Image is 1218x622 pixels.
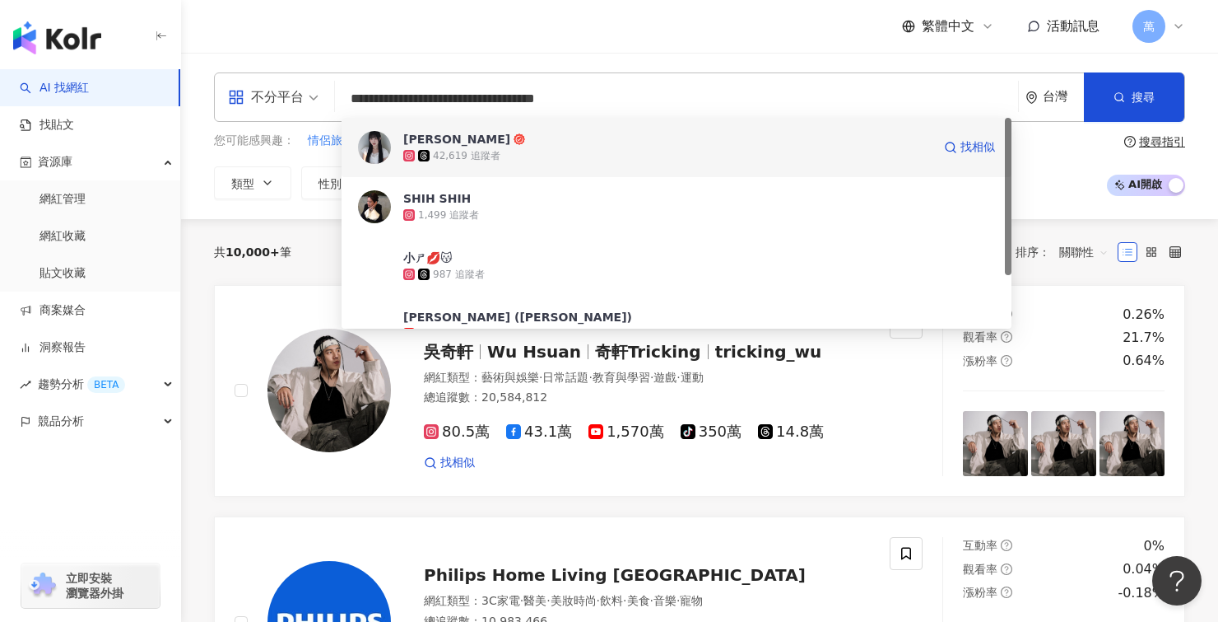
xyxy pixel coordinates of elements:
[588,371,592,384] span: ·
[1001,564,1012,575] span: question-circle
[542,371,588,384] span: 日常話題
[1001,587,1012,598] span: question-circle
[440,455,475,471] span: 找相似
[960,139,995,156] span: 找相似
[40,228,86,245] a: 網紅收藏
[1025,91,1038,104] span: environment
[680,594,703,607] span: 寵物
[681,371,704,384] span: 運動
[418,208,479,222] div: 1,499 追蹤者
[318,177,342,190] span: 性別
[66,571,123,601] span: 立即安裝 瀏覽器外掛
[963,354,997,367] span: 漲粉率
[1118,584,1165,602] div: -0.18%
[424,593,870,610] div: 網紅類型 ：
[214,246,291,259] div: 共 筆
[20,379,31,391] span: rise
[676,594,680,607] span: ·
[231,177,254,190] span: 類型
[225,246,280,259] span: 10,000+
[307,132,355,150] button: 情侶旅行
[424,390,870,406] div: 總追蹤數 ： 20,584,812
[214,166,291,199] button: 類型
[481,371,539,384] span: 藝術與娛樂
[21,564,160,608] a: chrome extension立即安裝 瀏覽器外掛
[1001,355,1012,367] span: question-circle
[650,371,653,384] span: ·
[595,342,701,362] span: 奇軒Tricking
[1047,18,1099,34] span: 活動訊息
[301,166,379,199] button: 性別
[1123,306,1165,324] div: 0.26%
[424,565,806,585] span: Philips Home Living [GEOGRAPHIC_DATA]
[627,594,650,607] span: 美食
[650,594,653,607] span: ·
[551,594,597,607] span: 美妝時尚
[1016,239,1118,265] div: 排序：
[963,330,997,344] span: 觀看率
[20,80,89,96] a: searchAI 找網紅
[1043,90,1084,104] div: 台灣
[523,594,546,607] span: 醫美
[20,117,74,133] a: 找貼文
[403,250,453,266] div: 小ㄕ💋😽
[403,309,632,325] div: [PERSON_NAME] ([PERSON_NAME])
[214,133,295,149] span: 您可能感興趣：
[758,423,824,441] span: 14.8萬
[433,149,500,163] div: 42,619 追蹤者
[1099,411,1165,476] img: post-image
[38,403,84,440] span: 競品分析
[26,573,58,599] img: chrome extension
[38,366,125,403] span: 趨勢分析
[267,329,391,452] img: KOL Avatar
[403,190,471,207] div: SHIH SHIH
[963,411,1028,476] img: post-image
[228,89,244,105] span: appstore
[40,191,86,208] a: 網紅管理
[358,250,391,283] img: KOL Avatar
[546,594,550,607] span: ·
[1124,136,1136,147] span: question-circle
[358,190,391,223] img: KOL Avatar
[20,339,86,356] a: 洞察報告
[1001,540,1012,551] span: question-circle
[597,594,600,607] span: ·
[963,563,997,576] span: 觀看率
[506,423,572,441] span: 43.1萬
[539,371,542,384] span: ·
[963,586,997,599] span: 漲粉率
[1144,537,1165,555] div: 0%
[424,342,473,362] span: 吳奇軒
[424,423,490,441] span: 80.5萬
[653,594,676,607] span: 音樂
[1139,135,1185,148] div: 搜尋指引
[13,21,101,54] img: logo
[214,285,1185,497] a: KOL Avatar吳奇軒Wu Hsuan奇軒Trickingtricking_wu網紅類型：藝術與娛樂·日常話題·教育與學習·遊戲·運動總追蹤數：20,584,81280.5萬43.1萬1,5...
[418,327,470,341] div: 717 追蹤者
[403,131,510,147] div: [PERSON_NAME]
[1123,352,1165,370] div: 0.64%
[963,539,997,552] span: 互動率
[1123,560,1165,578] div: 0.04%
[1001,331,1012,343] span: question-circle
[424,370,870,386] div: 網紅類型 ：
[922,17,974,35] span: 繁體中文
[40,265,86,282] a: 貼文收藏
[1143,17,1155,35] span: 萬
[1123,329,1165,347] div: 21.7%
[487,342,581,362] span: Wu Hsuan
[944,131,995,164] a: 找相似
[1132,91,1155,104] span: 搜尋
[308,133,354,149] span: 情侶旅行
[433,268,485,282] div: 987 追蹤者
[588,423,664,441] span: 1,570萬
[1152,556,1202,606] iframe: Help Scout Beacon - Open
[623,594,626,607] span: ·
[653,371,676,384] span: 遊戲
[1084,72,1184,122] button: 搜尋
[481,594,520,607] span: 3C家電
[593,371,650,384] span: 教育與學習
[676,371,680,384] span: ·
[715,342,822,362] span: tricking_wu
[600,594,623,607] span: 飲料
